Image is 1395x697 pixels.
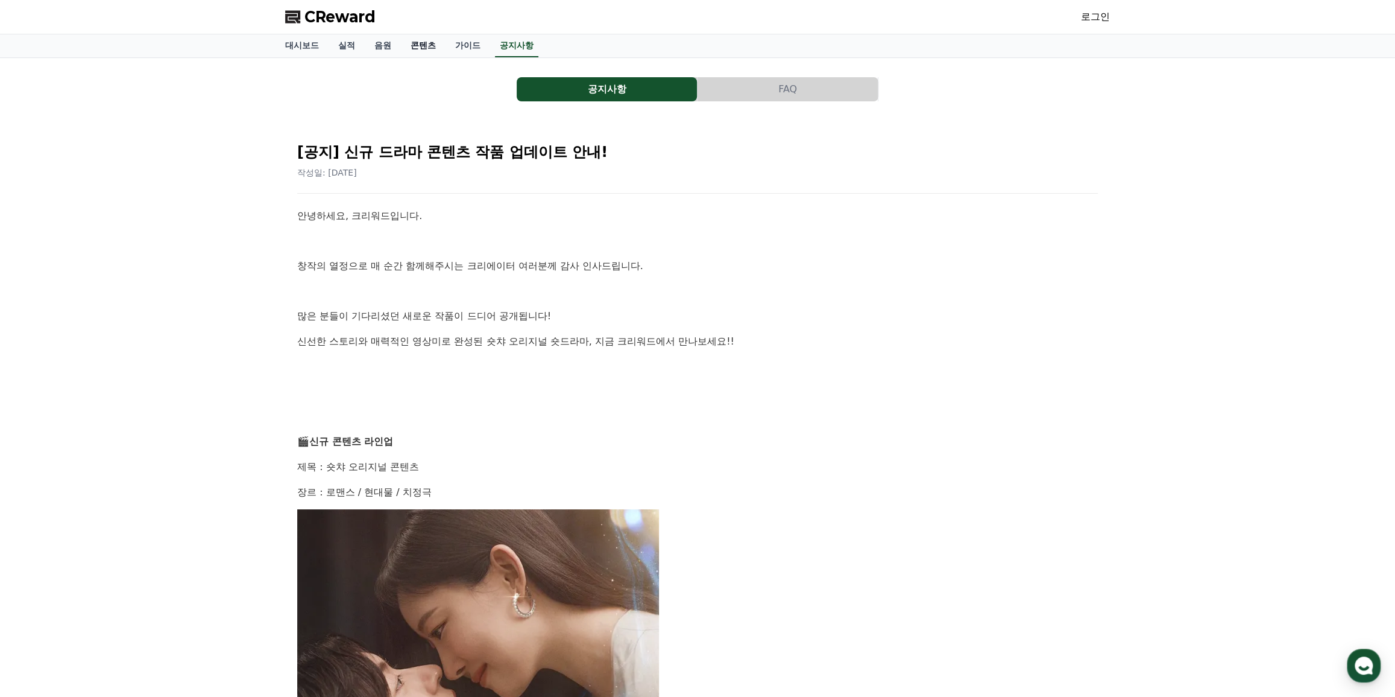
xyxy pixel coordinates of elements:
[297,334,1098,349] p: 신선한 스토리와 매력적인 영상미로 완성된 숏챠 오리지널 숏드라마, 지금 크리워드에서 만나보세요!!
[80,383,156,413] a: 대화
[1081,10,1110,24] a: 로그인
[517,77,697,101] a: 공지사항
[156,383,231,413] a: 설정
[446,34,490,57] a: 가이드
[309,436,393,447] strong: 신규 콘텐츠 라인업
[186,401,201,410] span: 설정
[297,436,309,447] span: 🎬
[697,77,878,101] button: FAQ
[276,34,329,57] a: 대시보드
[297,308,1098,324] p: 많은 분들이 기다리셨던 새로운 작품이 드디어 공개됩니다!
[297,258,1098,274] p: 창작의 열정으로 매 순간 함께해주시는 크리에이터 여러분께 감사 인사드립니다.
[329,34,365,57] a: 실적
[4,383,80,413] a: 홈
[365,34,401,57] a: 음원
[297,168,357,177] span: 작성일: [DATE]
[297,142,1098,162] h2: [공지] 신규 드라마 콘텐츠 작품 업데이트 안내!
[697,77,878,101] a: FAQ
[38,401,45,410] span: 홈
[297,208,1098,224] p: 안녕하세요, 크리워드입니다.
[285,7,376,27] a: CReward
[517,77,697,101] button: 공지사항
[297,459,1098,475] p: 제목 : 숏챠 오리지널 콘텐츠
[495,34,538,57] a: 공지사항
[297,485,1098,500] p: 장르 : 로맨스 / 현대물 / 치정극
[401,34,446,57] a: 콘텐츠
[110,401,125,411] span: 대화
[304,7,376,27] span: CReward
